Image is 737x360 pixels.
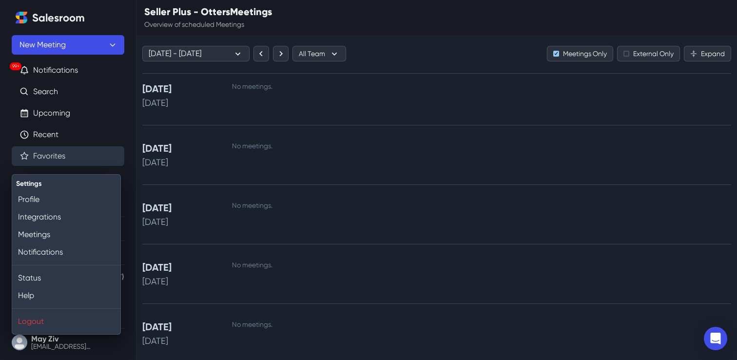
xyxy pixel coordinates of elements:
p: [DATE] [142,141,220,156]
h2: Seller Plus - Otters Meetings [144,6,272,18]
a: Search [33,86,58,98]
button: Logout [12,313,120,330]
p: No meetings. [232,141,272,151]
p: [DATE] [142,156,220,169]
p: [DATE] [142,275,220,288]
p: Settings [16,179,113,189]
p: [DATE] [142,200,220,215]
a: Help [12,287,120,304]
a: Meetings [12,226,120,243]
p: [DATE] [142,334,220,347]
p: [DATE] [142,215,220,228]
p: [DATE] [142,96,220,109]
p: [DATE] [142,320,220,334]
a: Integrations [12,208,120,226]
a: Home [12,8,31,27]
button: Expand [684,46,731,61]
p: [DATE] [142,81,220,96]
button: All Team [292,46,346,61]
p: No meetings. [232,260,272,270]
p: [DATE] [142,260,220,275]
a: Previous week [253,46,269,61]
a: Status [12,269,120,287]
button: Toggle Discovery Calls [8,247,19,259]
a: Notifications [12,243,120,261]
a: Upcoming [33,107,70,119]
button: 99+Notifications [12,60,124,80]
button: New Meeting [12,35,124,55]
div: Open Intercom Messenger [704,327,727,350]
a: Next week [273,46,289,61]
a: Recent [33,129,58,140]
a: Meetings Only [547,46,613,61]
button: User menu [12,333,124,352]
a: External Only [617,46,680,61]
h2: Salesroom [32,12,85,24]
a: Profile [12,191,120,208]
p: No meetings. [232,81,272,92]
button: Toggle Seller Plus - Otters [8,271,19,282]
button: Toggle Organization [8,223,19,235]
p: No meetings. [232,320,272,330]
a: Waiting Room [33,172,84,183]
p: No meetings. [232,200,272,211]
p: Overview of scheduled Meetings [144,20,272,30]
a: Favorites [33,150,65,162]
button: [DATE] - [DATE] [142,46,250,61]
